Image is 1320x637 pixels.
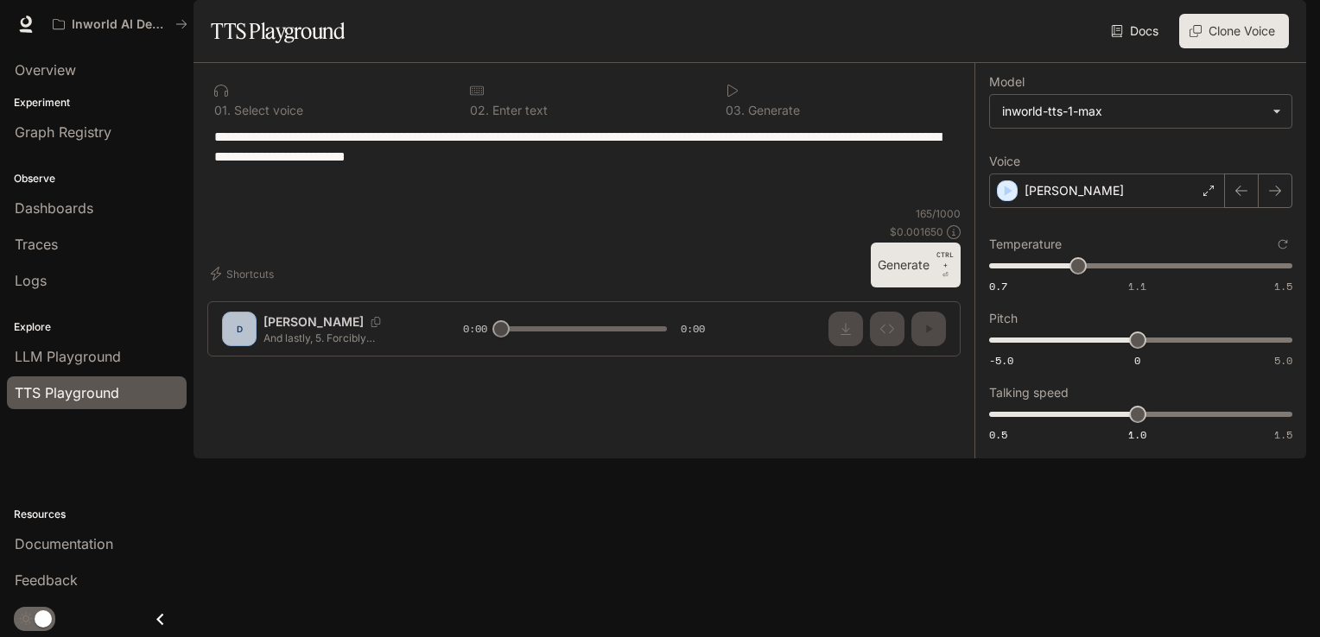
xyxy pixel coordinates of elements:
span: 5.0 [1274,353,1292,368]
p: Generate [745,104,800,117]
div: inworld-tts-1-max [1002,103,1264,120]
p: Talking speed [989,387,1069,399]
p: CTRL + [936,249,954,270]
button: Shortcuts [207,260,281,287]
button: Reset to default [1273,235,1292,254]
p: 0 1 . [214,104,231,117]
p: Model [989,76,1025,88]
p: 0 3 . [726,104,745,117]
p: Inworld AI Demos [72,17,168,32]
button: Clone Voice [1179,14,1289,48]
div: inworld-tts-1-max [990,95,1291,128]
p: Select voice [231,104,303,117]
span: -5.0 [989,353,1013,368]
a: Docs [1107,14,1165,48]
span: 1.5 [1274,427,1292,442]
button: All workspaces [45,7,195,41]
span: 0.5 [989,427,1007,442]
h1: TTS Playground [211,14,345,48]
span: 1.5 [1274,279,1292,293]
span: 0 [1134,353,1140,368]
p: Pitch [989,312,1018,325]
button: GenerateCTRL +⏎ [871,243,961,287]
p: [PERSON_NAME] [1025,182,1124,199]
p: 0 2 . [470,104,489,117]
p: 165 / 1000 [916,206,961,221]
p: ⏎ [936,249,954,281]
span: 0.7 [989,279,1007,293]
p: Enter text [489,104,548,117]
span: 1.0 [1128,427,1146,442]
p: Voice [989,155,1020,167]
p: Temperature [989,238,1062,250]
span: 1.1 [1128,279,1146,293]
